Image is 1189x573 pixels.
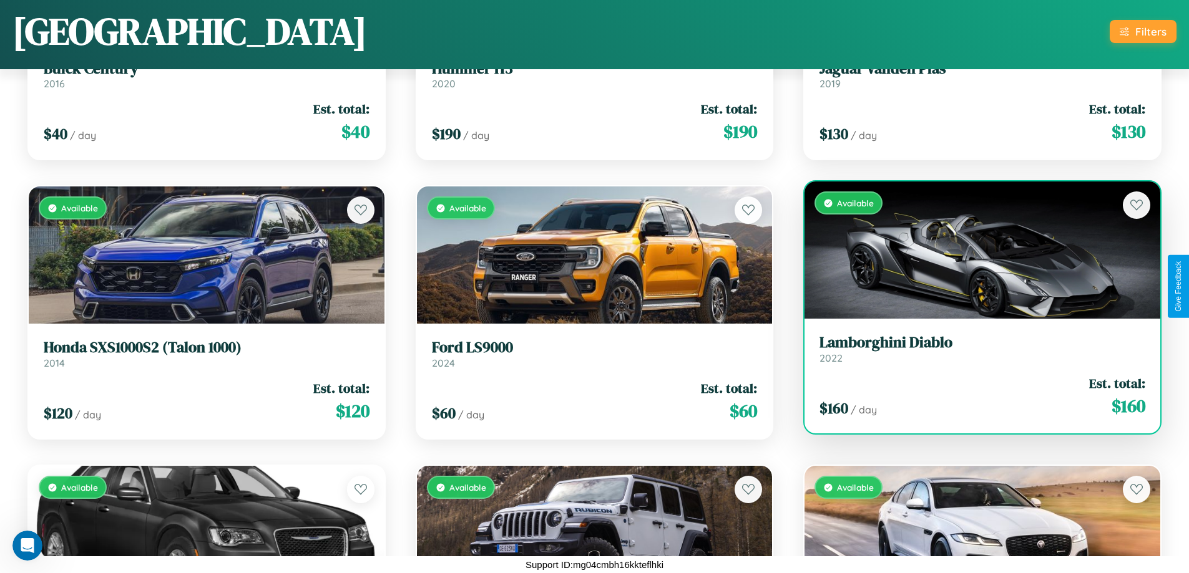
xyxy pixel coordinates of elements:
[449,203,486,213] span: Available
[44,339,369,357] h3: Honda SXS1000S2 (Talon 1000)
[44,60,369,90] a: Buick Century2016
[336,398,369,423] span: $ 120
[701,100,757,118] span: Est. total:
[820,398,848,418] span: $ 160
[61,482,98,493] span: Available
[820,60,1145,78] h3: Jaguar Vanden Plas
[820,352,843,364] span: 2022
[1135,25,1167,38] div: Filters
[432,357,455,369] span: 2024
[1110,20,1177,43] button: Filters
[44,357,65,369] span: 2014
[61,203,98,213] span: Available
[75,408,101,421] span: / day
[44,123,67,144] span: $ 40
[432,60,758,78] h3: Hummer H3
[432,339,758,369] a: Ford LS90002024
[837,198,874,208] span: Available
[1174,261,1183,312] div: Give Feedback
[12,6,367,57] h1: [GEOGRAPHIC_DATA]
[432,123,461,144] span: $ 190
[463,129,489,142] span: / day
[820,334,1145,352] h3: Lamborghini Diablo
[44,77,65,90] span: 2016
[432,60,758,90] a: Hummer H32020
[526,556,663,573] p: Support ID: mg04cmbh16kkteflhki
[820,123,848,144] span: $ 130
[449,482,486,493] span: Available
[820,60,1145,90] a: Jaguar Vanden Plas2019
[1089,100,1145,118] span: Est. total:
[1112,119,1145,144] span: $ 130
[458,408,484,421] span: / day
[313,100,369,118] span: Est. total:
[701,379,757,397] span: Est. total:
[1112,393,1145,418] span: $ 160
[44,339,369,369] a: Honda SXS1000S2 (Talon 1000)2014
[44,60,369,78] h3: Buick Century
[341,119,369,144] span: $ 40
[1089,374,1145,392] span: Est. total:
[820,334,1145,364] a: Lamborghini Diablo2022
[851,403,877,416] span: / day
[730,398,757,423] span: $ 60
[70,129,96,142] span: / day
[313,379,369,397] span: Est. total:
[820,77,841,90] span: 2019
[432,339,758,357] h3: Ford LS9000
[723,119,757,144] span: $ 190
[432,77,456,90] span: 2020
[837,482,874,493] span: Available
[851,129,877,142] span: / day
[12,531,42,561] iframe: Intercom live chat
[432,403,456,423] span: $ 60
[44,403,72,423] span: $ 120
